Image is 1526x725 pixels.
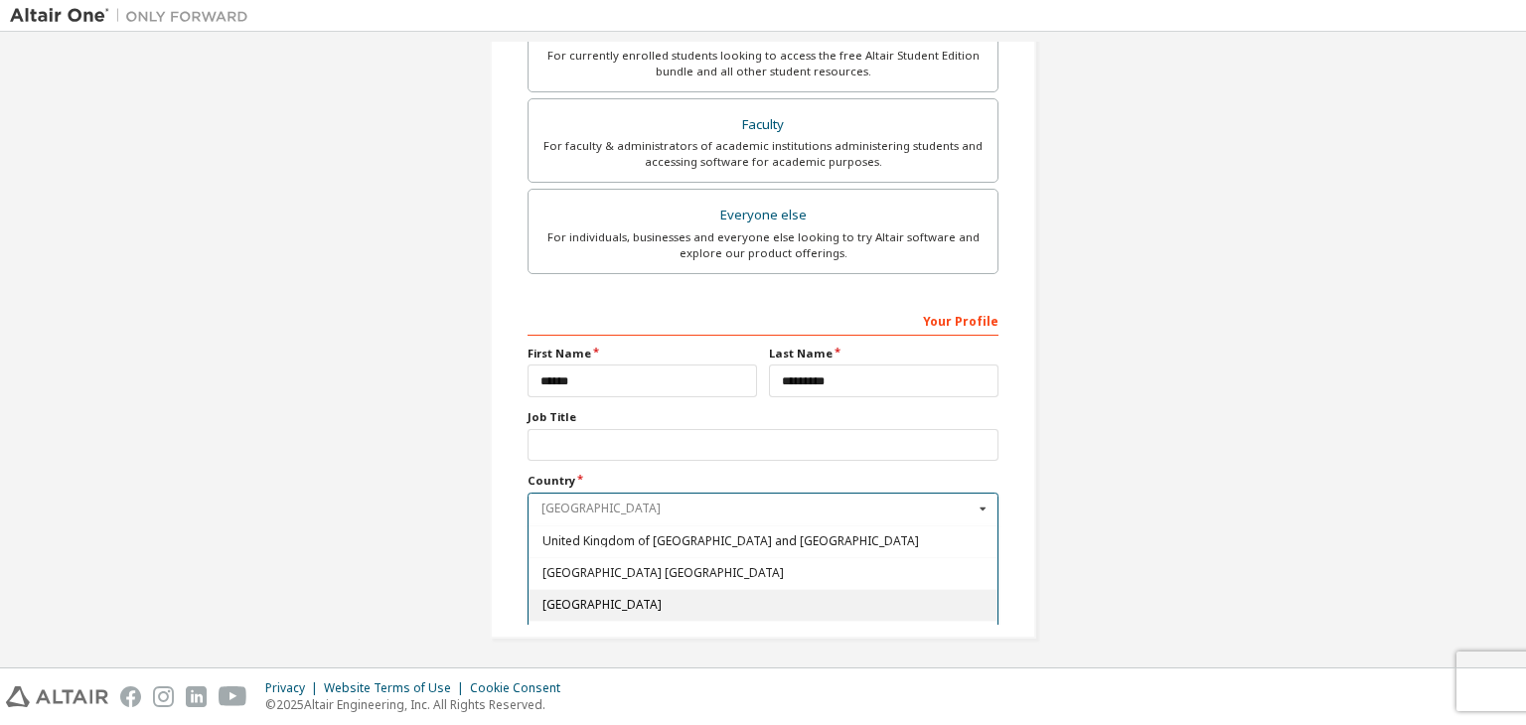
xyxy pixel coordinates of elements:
div: Website Terms of Use [324,680,470,696]
div: For faculty & administrators of academic institutions administering students and accessing softwa... [540,138,986,170]
span: [GEOGRAPHIC_DATA] [GEOGRAPHIC_DATA] [542,567,985,579]
label: Country [528,473,998,489]
span: [GEOGRAPHIC_DATA] [542,599,985,611]
img: linkedin.svg [186,686,207,707]
div: Faculty [540,111,986,139]
div: Your Profile [528,304,998,336]
img: Altair One [10,6,258,26]
p: © 2025 Altair Engineering, Inc. All Rights Reserved. [265,696,572,713]
div: Privacy [265,680,324,696]
img: youtube.svg [219,686,247,707]
label: First Name [528,346,757,362]
div: Everyone else [540,202,986,229]
div: Cookie Consent [470,680,572,696]
img: instagram.svg [153,686,174,707]
label: Last Name [769,346,998,362]
div: For currently enrolled students looking to access the free Altair Student Edition bundle and all ... [540,48,986,79]
span: United Kingdom of [GEOGRAPHIC_DATA] and [GEOGRAPHIC_DATA] [542,535,985,547]
img: altair_logo.svg [6,686,108,707]
img: facebook.svg [120,686,141,707]
div: For individuals, businesses and everyone else looking to try Altair software and explore our prod... [540,229,986,261]
label: Job Title [528,409,998,425]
